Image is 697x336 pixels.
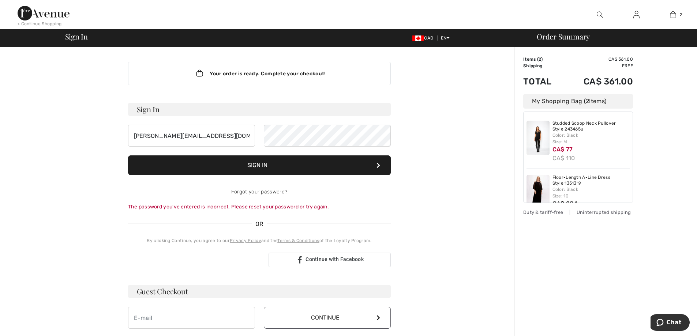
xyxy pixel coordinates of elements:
[523,69,563,94] td: Total
[128,125,255,147] input: E-mail
[552,155,575,162] s: CA$ 110
[597,10,603,19] img: search the website
[523,63,563,69] td: Shipping
[124,252,266,268] iframe: Sign in with Google Button
[65,33,88,40] span: Sign In
[128,155,391,175] button: Sign In
[552,200,578,207] span: CA$ 284
[528,33,693,40] div: Order Summary
[18,6,70,20] img: 1ère Avenue
[563,69,633,94] td: CA$ 361.00
[277,238,319,243] a: Terms & Conditions
[651,314,690,332] iframe: Opens a widget where you can chat to one of our agents
[412,35,424,41] img: Canadian Dollar
[586,98,589,105] span: 2
[264,307,391,329] button: Continue
[231,189,287,195] a: Forgot your password?
[412,35,436,41] span: CAD
[552,121,630,132] a: Studded Scoop Neck Pullover Style 243465u
[552,175,630,186] a: Floor-Length A-Line Dress Style 1351319
[128,285,391,298] h3: Guest Checkout
[18,20,62,27] div: < Continue Shopping
[523,209,633,216] div: Duty & tariff-free | Uninterrupted shipping
[230,238,261,243] a: Privacy Policy
[627,10,645,19] a: Sign In
[523,56,563,63] td: Items ( )
[128,62,391,85] div: Your order is ready. Complete your checkout!
[633,10,640,19] img: My Info
[680,11,682,18] span: 2
[527,175,550,209] img: Floor-Length A-Line Dress Style 1351319
[128,307,255,329] input: E-mail
[539,57,541,62] span: 2
[269,253,391,267] a: Continue with Facebook
[306,256,364,262] span: Continue with Facebook
[523,94,633,109] div: My Shopping Bag ( Items)
[441,35,450,41] span: EN
[563,56,633,63] td: CA$ 361.00
[552,146,573,153] span: CA$ 77
[670,10,676,19] img: My Bag
[128,203,391,211] div: The password you’ve entered is incorrect. Please reset your password or try again.
[655,10,691,19] a: 2
[252,220,267,229] span: OR
[552,132,630,145] div: Color: Black Size: M
[552,186,630,199] div: Color: Black Size: 10
[128,237,391,244] div: By clicking Continue, you agree to our and the of the Loyalty Program.
[563,63,633,69] td: Free
[527,121,550,155] img: Studded Scoop Neck Pullover Style 243465u
[128,103,391,116] h3: Sign In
